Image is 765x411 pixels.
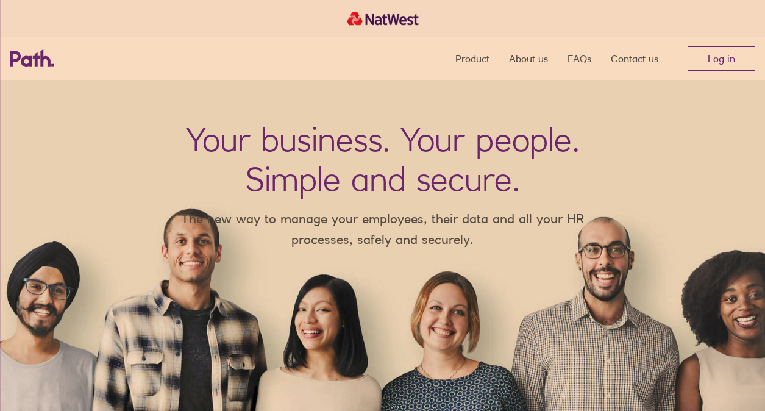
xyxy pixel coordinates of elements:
[509,37,548,80] a: About us
[163,209,602,249] p: The new way to manage your employees, their data and all your HR processes, safely and securely.
[611,37,658,80] a: Contact us
[455,37,489,80] a: Product
[186,120,580,199] h1: Your business. Your people. Simple and secure.
[568,37,591,80] a: FAQs
[688,46,755,71] a: Log in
